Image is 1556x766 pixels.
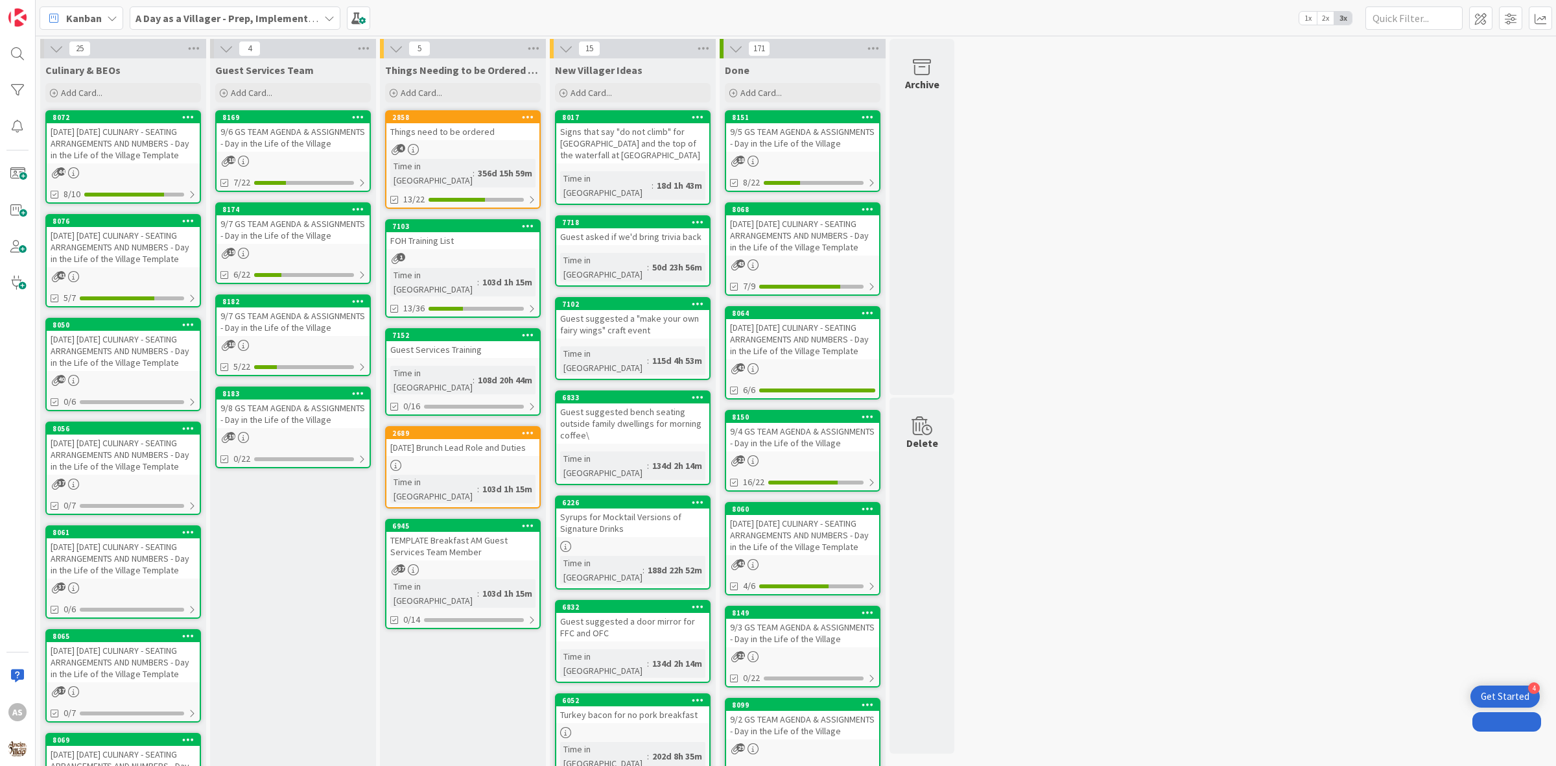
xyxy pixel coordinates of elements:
[53,113,200,122] div: 8072
[47,527,200,579] div: 8061[DATE] [DATE] CULINARY - SEATING ARRANGEMENTS AND NUMBERS - Day in the Life of the Village Te...
[726,619,879,647] div: 9/3 GS TEAM AGENDA & ASSIGNMENTS - Day in the Life of the Village
[556,601,709,641] div: 6832Guest suggested a door mirror for FFC and OFC
[725,64,749,77] span: Done
[57,582,65,591] span: 37
[556,217,709,228] div: 7718
[737,363,745,372] span: 41
[386,232,539,249] div: FOH Training List
[556,706,709,723] div: Turkey bacon for no pork breakfast
[555,390,711,485] a: 6833Guest suggested bench seating outside family dwellings for morning coffee\Time in [GEOGRAPHIC...
[1481,690,1529,703] div: Get Started
[408,41,430,56] span: 5
[726,607,879,647] div: 81499/3 GS TEAM AGENDA & ASSIGNMENTS - Day in the Life of the Village
[725,202,880,296] a: 8068[DATE] [DATE] CULINARY - SEATING ARRANGEMENTS AND NUMBERS - Day in the Life of the Village Te...
[905,77,939,92] div: Archive
[64,706,76,720] span: 0/7
[390,268,477,296] div: Time in [GEOGRAPHIC_DATA]
[743,475,764,489] span: 16/22
[737,259,745,268] span: 43
[217,400,370,428] div: 9/8 GS TEAM AGENDA & ASSIGNMENTS - Day in the Life of the Village
[1528,682,1540,694] div: 4
[233,176,250,189] span: 7/22
[385,219,541,318] a: 7103FOH Training ListTime in [GEOGRAPHIC_DATA]:103d 1h 15m13/36
[743,280,755,293] span: 7/9
[562,603,709,612] div: 6832
[64,395,76,409] span: 0/6
[562,218,709,227] div: 7718
[737,559,745,568] span: 41
[57,375,65,383] span: 40
[562,393,709,402] div: 6833
[725,502,880,595] a: 8060[DATE] [DATE] CULINARY - SEATING ARRANGEMENTS AND NUMBERS - Day in the Life of the Village Te...
[649,459,705,473] div: 134d 2h 14m
[556,228,709,245] div: Guest asked if we'd bring trivia back
[726,503,879,555] div: 8060[DATE] [DATE] CULINARY - SEATING ARRANGEMENTS AND NUMBERS - Day in the Life of the Village Te...
[53,736,200,745] div: 8069
[215,110,371,192] a: 81699/6 GS TEAM AGENDA & ASSIGNMENTS - Day in the Life of the Village7/22
[556,392,709,403] div: 6833
[53,632,200,641] div: 8065
[726,319,879,359] div: [DATE] [DATE] CULINARY - SEATING ARRANGEMENTS AND NUMBERS - Day in the Life of the Village Template
[386,341,539,358] div: Guest Services Training
[57,271,65,280] span: 41
[556,112,709,163] div: 8017Signs that say "do not climb" for [GEOGRAPHIC_DATA] and the top of the waterfall at [GEOGRAPH...
[560,556,642,584] div: Time in [GEOGRAPHIC_DATA]
[556,310,709,339] div: Guest suggested a "make your own fairy wings" craft event
[726,204,879,256] div: 8068[DATE] [DATE] CULINARY - SEATING ARRANGEMENTS AND NUMBERS - Day in the Life of the Village Te...
[64,187,80,201] span: 8/10
[556,112,709,123] div: 8017
[560,253,647,281] div: Time in [GEOGRAPHIC_DATA]
[57,686,65,695] span: 37
[562,300,709,309] div: 7102
[649,656,705,671] div: 134d 2h 14m
[392,429,539,438] div: 2689
[227,248,235,256] span: 19
[392,113,539,122] div: 2858
[386,329,539,358] div: 7152Guest Services Training
[386,123,539,140] div: Things need to be ordered
[64,603,76,616] span: 0/6
[560,346,647,375] div: Time in [GEOGRAPHIC_DATA]
[726,515,879,555] div: [DATE] [DATE] CULINARY - SEATING ARRANGEMENTS AND NUMBERS - Day in the Life of the Village Template
[233,452,250,466] span: 0/22
[1470,686,1540,708] div: Open Get Started checklist, remaining modules: 4
[227,340,235,348] span: 18
[217,112,370,123] div: 8169
[69,41,91,56] span: 25
[1317,12,1334,25] span: 2x
[726,215,879,256] div: [DATE] [DATE] CULINARY - SEATING ARRANGEMENTS AND NUMBERS - Day in the Life of the Village Template
[66,10,102,26] span: Kanban
[647,353,649,368] span: :
[217,112,370,152] div: 81699/6 GS TEAM AGENDA & ASSIGNMENTS - Day in the Life of the Village
[647,459,649,473] span: :
[386,329,539,341] div: 7152
[386,427,539,439] div: 2689
[726,307,879,319] div: 8064
[222,113,370,122] div: 8169
[477,275,479,289] span: :
[578,41,600,56] span: 15
[743,176,760,189] span: 8/22
[390,159,473,187] div: Time in [GEOGRAPHIC_DATA]
[560,649,647,678] div: Time in [GEOGRAPHIC_DATA]
[53,320,200,329] div: 8050
[45,64,121,77] span: Culinary & BEOs
[556,509,709,537] div: Syrups for Mocktail Versions of Signature Drinks
[737,156,745,164] span: 18
[47,538,200,579] div: [DATE] [DATE] CULINARY - SEATING ARRANGEMENTS AND NUMBERS - Day in the Life of the Village Template
[386,221,539,232] div: 7103
[556,601,709,613] div: 6832
[475,373,536,387] div: 108d 20h 44m
[45,318,201,411] a: 8050[DATE] [DATE] CULINARY - SEATING ARRANGEMENTS AND NUMBERS - Day in the Life of the Village Te...
[906,435,938,451] div: Delete
[726,411,879,423] div: 8150
[47,123,200,163] div: [DATE] [DATE] CULINARY - SEATING ARRANGEMENTS AND NUMBERS - Day in the Life of the Village Template
[217,388,370,400] div: 8183
[725,606,880,688] a: 81499/3 GS TEAM AGENDA & ASSIGNMENTS - Day in the Life of the Village0/22
[555,215,711,287] a: 7718Guest asked if we'd bring trivia backTime in [GEOGRAPHIC_DATA]:50d 23h 56m
[386,112,539,140] div: 2858Things need to be ordered
[401,87,442,99] span: Add Card...
[233,360,250,374] span: 5/22
[647,260,649,274] span: :
[231,87,272,99] span: Add Card...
